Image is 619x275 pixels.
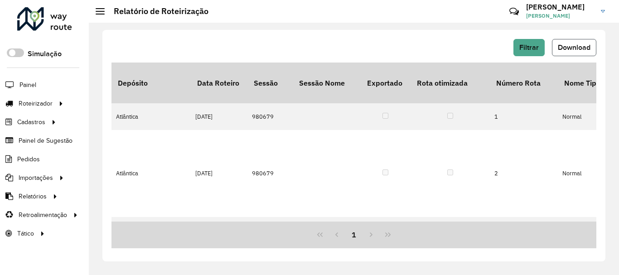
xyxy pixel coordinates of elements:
[191,63,247,103] th: Data Roteiro
[191,130,247,217] td: [DATE]
[293,63,361,103] th: Sessão Nome
[490,63,558,103] th: Número Rota
[247,130,293,217] td: 980679
[111,63,191,103] th: Depósito
[17,154,40,164] span: Pedidos
[19,80,36,90] span: Painel
[526,3,594,11] h3: [PERSON_NAME]
[19,192,47,201] span: Relatórios
[111,103,191,130] td: Atlântica
[552,39,596,56] button: Download
[361,63,411,103] th: Exportado
[19,99,53,108] span: Roteirizador
[490,130,558,217] td: 2
[247,103,293,130] td: 980679
[17,117,45,127] span: Cadastros
[17,229,34,238] span: Tático
[345,226,363,243] button: 1
[19,173,53,183] span: Importações
[111,130,191,217] td: Atlântica
[105,6,208,16] h2: Relatório de Roteirização
[490,103,558,130] td: 1
[19,210,67,220] span: Retroalimentação
[513,39,545,56] button: Filtrar
[19,136,73,145] span: Painel de Sugestão
[519,43,539,51] span: Filtrar
[558,43,590,51] span: Download
[247,63,293,103] th: Sessão
[191,103,247,130] td: [DATE]
[504,2,524,21] a: Contato Rápido
[411,63,490,103] th: Rota otimizada
[28,48,62,59] label: Simulação
[526,12,594,20] span: [PERSON_NAME]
